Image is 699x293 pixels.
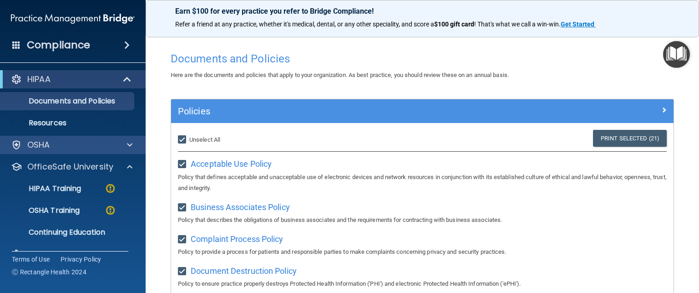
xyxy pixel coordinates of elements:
[27,39,90,51] h4: Compliance
[561,21,594,28] strong: Get Started
[191,159,272,169] span: Acceptable Use Policy
[11,139,132,150] a: OSHA
[178,136,188,144] input: Unselect All
[191,234,283,244] span: Complaint Process Policy
[561,21,596,28] a: Get Started
[6,118,130,128] p: Resources
[175,7,669,15] p: Earn $100 for every practice you refer to Bridge Compliance!
[434,21,474,28] strong: $100 gift card
[474,21,561,28] span: ! That's what we call a win-win.
[27,161,113,172] p: OfficeSafe University
[171,53,674,65] h4: Documents and Policies
[105,183,116,194] img: warning-circle.0cc9ac19.png
[105,205,116,216] img: warning-circle.0cc9ac19.png
[27,74,51,85] p: HIPAA
[6,184,81,193] p: HIPAA Training
[6,97,130,106] p: Documents and Policies
[593,130,667,147] a: Print Selected (21)
[178,215,667,226] p: Policy that describes the obligations of business associates and the requirements for contracting...
[6,228,130,237] p: Continuing Education
[27,139,50,150] p: OSHA
[663,41,690,68] button: Open Resource Center
[11,249,132,260] a: Settings
[12,267,86,277] span: Ⓒ Rectangle Health 2024
[6,206,80,215] p: OSHA Training
[189,136,220,143] span: Unselect All
[12,255,50,264] a: Terms of Use
[178,106,541,116] h5: Policies
[191,202,290,212] span: Business Associates Policy
[27,249,61,260] p: Settings
[11,74,132,85] a: HIPAA
[191,266,297,276] span: Document Destruction Policy
[61,255,101,264] a: Privacy Policy
[11,161,132,172] a: OfficeSafe University
[175,21,434,28] span: Refer a friend at any practice, whether it's medical, dental, or any other speciality, and score a
[178,247,667,257] p: Policy to provide a process for patients and responsible parties to make complaints concerning pr...
[178,104,667,118] a: Policies
[11,10,135,28] img: PMB logo
[178,278,667,289] p: Policy to ensure practice properly destroys Protected Health Information ('PHI') and electronic P...
[178,172,667,194] p: Policy that defines acceptable and unacceptable use of electronic devices and network resources i...
[171,72,509,78] span: Here are the documents and policies that apply to your organization. As best practice, you should...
